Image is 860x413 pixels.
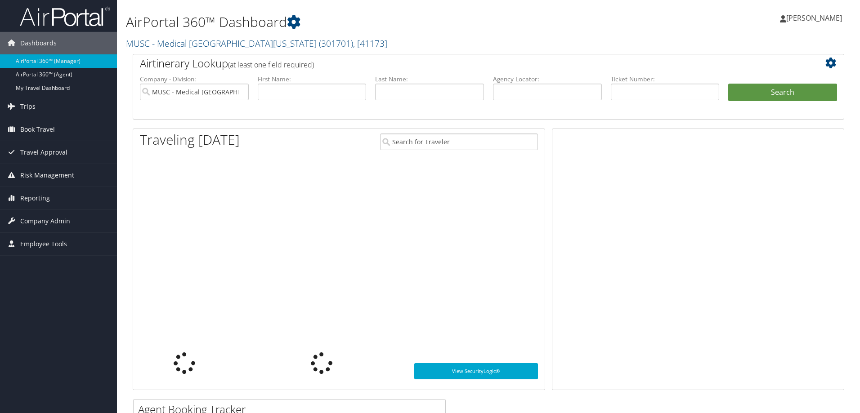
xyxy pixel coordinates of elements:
[140,56,778,71] h2: Airtinerary Lookup
[611,75,720,84] label: Ticket Number:
[414,363,538,379] a: View SecurityLogic®
[20,187,50,209] span: Reporting
[20,95,36,118] span: Trips
[786,13,842,23] span: [PERSON_NAME]
[319,37,353,49] span: ( 301701 )
[375,75,484,84] label: Last Name:
[380,133,538,150] input: Search for Traveler
[140,75,249,84] label: Company - Division:
[140,130,240,149] h1: Traveling [DATE]
[228,60,314,70] span: (at least one field required)
[20,233,67,255] span: Employee Tools
[728,84,837,102] button: Search
[20,164,74,187] span: Risk Management
[780,4,851,31] a: [PERSON_NAME]
[20,118,55,141] span: Book Travel
[126,13,609,31] h1: AirPortal 360™ Dashboard
[20,141,67,164] span: Travel Approval
[20,32,57,54] span: Dashboards
[353,37,387,49] span: , [ 41173 ]
[258,75,367,84] label: First Name:
[126,37,387,49] a: MUSC - Medical [GEOGRAPHIC_DATA][US_STATE]
[20,6,110,27] img: airportal-logo.png
[20,210,70,232] span: Company Admin
[493,75,602,84] label: Agency Locator:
